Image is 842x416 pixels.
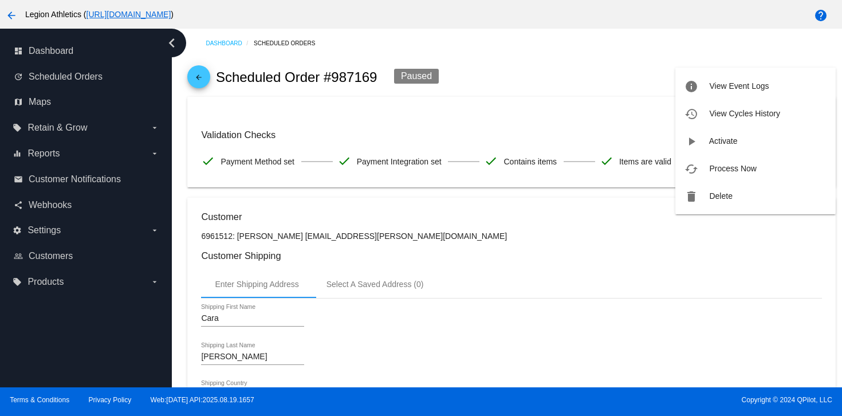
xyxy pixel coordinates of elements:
[709,109,780,118] span: View Cycles History
[684,80,698,93] mat-icon: info
[684,162,698,176] mat-icon: cached
[684,107,698,121] mat-icon: history
[709,81,769,91] span: View Event Logs
[709,164,756,173] span: Process Now
[684,135,698,148] mat-icon: play_arrow
[684,190,698,203] mat-icon: delete
[709,136,738,146] span: Activate
[709,191,732,201] span: Delete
